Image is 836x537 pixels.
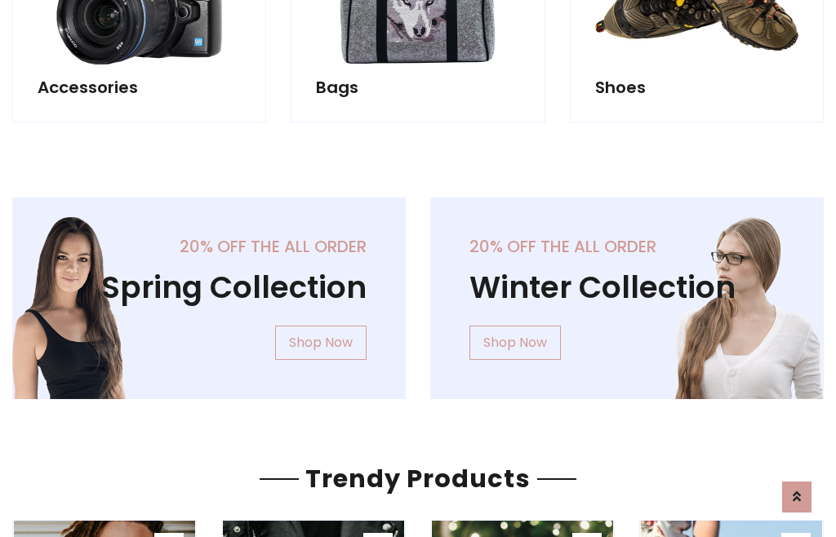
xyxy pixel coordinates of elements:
[469,326,561,360] a: Shop Now
[595,78,798,97] h5: Shoes
[51,269,367,306] h1: Spring Collection
[38,78,241,97] h5: Accessories
[299,461,537,496] span: Trendy Products
[51,237,367,256] h5: 20% off the all order
[469,237,785,256] h5: 20% off the all order
[275,326,367,360] a: Shop Now
[469,269,785,306] h1: Winter Collection
[316,78,519,97] h5: Bags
